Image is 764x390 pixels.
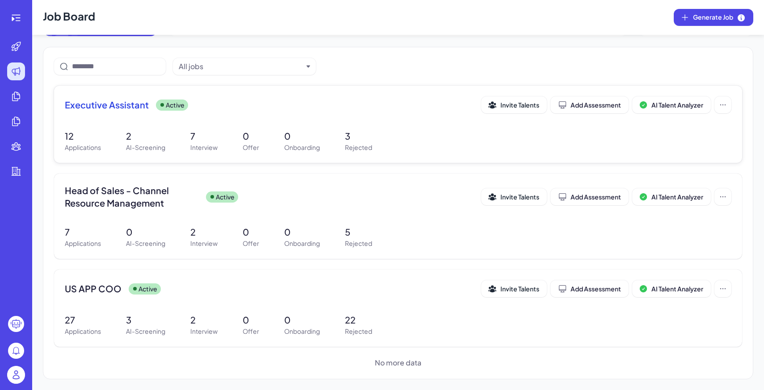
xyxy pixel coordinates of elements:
p: 2 [190,313,218,327]
p: 2 [190,225,218,239]
img: user_logo.png [7,366,25,384]
span: Head of Sales - Channel Resource Management [65,184,199,209]
button: All jobs [179,61,303,72]
span: Invite Talents [500,101,539,109]
button: Generate Job [674,9,753,26]
span: Executive Assistant [65,99,149,111]
p: Interview [190,239,218,248]
p: AI-Screening [126,327,165,336]
p: AI-Screening [126,143,165,152]
p: 0 [284,313,320,327]
p: 27 [65,313,101,327]
span: AI Talent Analyzer [651,285,703,293]
p: 0 [243,129,259,143]
p: 0 [284,225,320,239]
p: Active [139,284,157,294]
p: Rejected [345,143,372,152]
button: Add Assessment [550,280,629,297]
p: Offer [243,327,259,336]
p: 7 [190,129,218,143]
p: 2 [126,129,165,143]
div: Add Assessment [558,100,621,109]
span: Invite Talents [500,193,539,201]
p: Rejected [345,327,372,336]
p: Offer [243,239,259,248]
p: 0 [284,129,320,143]
button: Invite Talents [481,188,547,205]
p: 3 [126,313,165,327]
p: AI-Screening [126,239,165,248]
button: Invite Talents [481,280,547,297]
p: Onboarding [284,239,320,248]
p: Onboarding [284,143,320,152]
p: Applications [65,239,101,248]
button: AI Talent Analyzer [632,96,711,113]
span: Generate Job [693,12,746,22]
p: Interview [190,143,218,152]
p: 22 [345,313,372,327]
p: 0 [243,313,259,327]
p: 0 [126,225,165,239]
button: Add Assessment [550,96,629,113]
button: Invite Talents [481,96,547,113]
p: Active [216,192,235,202]
button: Add Assessment [550,188,629,205]
p: Onboarding [284,327,320,336]
div: Add Assessment [558,192,621,201]
p: 0 [243,225,259,239]
p: 3 [345,129,372,143]
p: Active [166,100,185,110]
span: No more data [375,357,421,368]
button: AI Talent Analyzer [632,280,711,297]
span: US APP COO [65,282,122,295]
div: All jobs [179,61,203,72]
p: Applications [65,327,101,336]
span: Invite Talents [500,285,539,293]
p: 12 [65,129,101,143]
p: 7 [65,225,101,239]
span: AI Talent Analyzer [651,101,703,109]
p: 5 [345,225,372,239]
p: Offer [243,143,259,152]
div: Add Assessment [558,284,621,293]
p: Interview [190,327,218,336]
span: AI Talent Analyzer [651,193,703,201]
button: AI Talent Analyzer [632,188,711,205]
p: Rejected [345,239,372,248]
p: Applications [65,143,101,152]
